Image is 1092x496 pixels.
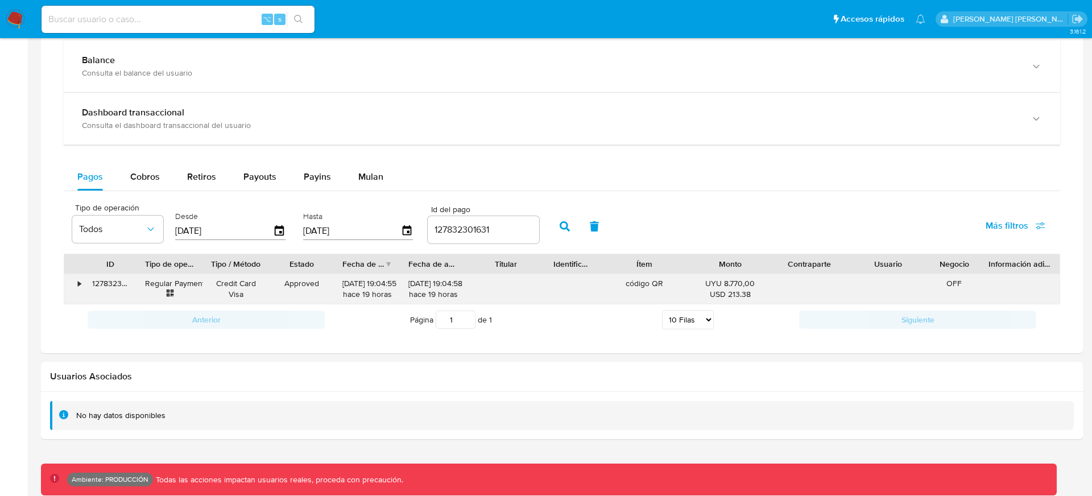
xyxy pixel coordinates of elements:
span: s [278,14,282,24]
a: Salir [1072,13,1083,25]
p: Todas las acciones impactan usuarios reales, proceda con precaución. [153,474,403,485]
button: search-icon [287,11,310,27]
span: Accesos rápidos [841,13,904,25]
p: Ambiente: PRODUCCIÓN [72,477,148,482]
span: ⌥ [263,14,271,24]
p: facundoagustin.borghi@mercadolibre.com [953,14,1068,24]
a: Notificaciones [916,14,925,24]
input: Buscar usuario o caso... [42,12,315,27]
h2: Usuarios Asociados [50,371,1074,382]
span: 3.161.2 [1070,27,1086,36]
